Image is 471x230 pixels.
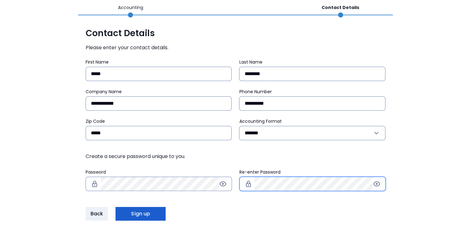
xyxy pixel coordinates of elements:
[239,59,262,65] span: Last Name
[115,207,166,221] button: Sign up
[86,153,385,160] span: Create a secure password unique to you.
[131,210,150,218] span: Sign up
[86,59,109,65] span: First Name
[118,4,143,11] p: Accounting
[86,207,108,221] button: Back
[91,210,103,218] span: Back
[239,118,281,124] span: Accounting Format
[86,169,106,175] span: Password
[86,118,105,124] span: Zip Code
[322,4,359,11] p: Contact Details
[86,28,385,39] span: Contact Details
[86,44,385,51] span: Please enter your contact details.
[86,89,122,95] span: Company Name
[239,169,280,175] span: Re-enter Password
[239,89,271,95] span: Phone Number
